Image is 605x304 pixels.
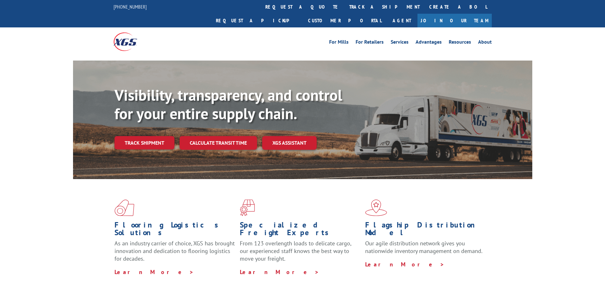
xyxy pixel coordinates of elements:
b: Visibility, transparency, and control for your entire supply chain. [114,85,342,123]
a: For Retailers [356,40,384,47]
h1: Specialized Freight Experts [240,221,360,240]
a: Request a pickup [211,14,303,27]
img: xgs-icon-focused-on-flooring-red [240,199,255,216]
span: As an industry carrier of choice, XGS has brought innovation and dedication to flooring logistics... [114,240,235,262]
a: Services [391,40,409,47]
a: Track shipment [114,136,174,149]
h1: Flooring Logistics Solutions [114,221,235,240]
a: Learn More > [114,268,194,276]
a: Agent [386,14,417,27]
img: xgs-icon-flagship-distribution-model-red [365,199,387,216]
img: xgs-icon-total-supply-chain-intelligence-red [114,199,134,216]
a: Learn More > [240,268,319,276]
a: [PHONE_NUMBER] [114,4,147,10]
a: Resources [449,40,471,47]
a: For Mills [329,40,349,47]
span: Our agile distribution network gives you nationwide inventory management on demand. [365,240,483,255]
a: XGS ASSISTANT [262,136,317,150]
a: Join Our Team [417,14,492,27]
h1: Flagship Distribution Model [365,221,486,240]
a: Customer Portal [303,14,386,27]
p: From 123 overlength loads to delicate cargo, our experienced staff knows the best way to move you... [240,240,360,268]
a: Learn More > [365,261,445,268]
a: Advantages [416,40,442,47]
a: About [478,40,492,47]
a: Calculate transit time [180,136,257,150]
